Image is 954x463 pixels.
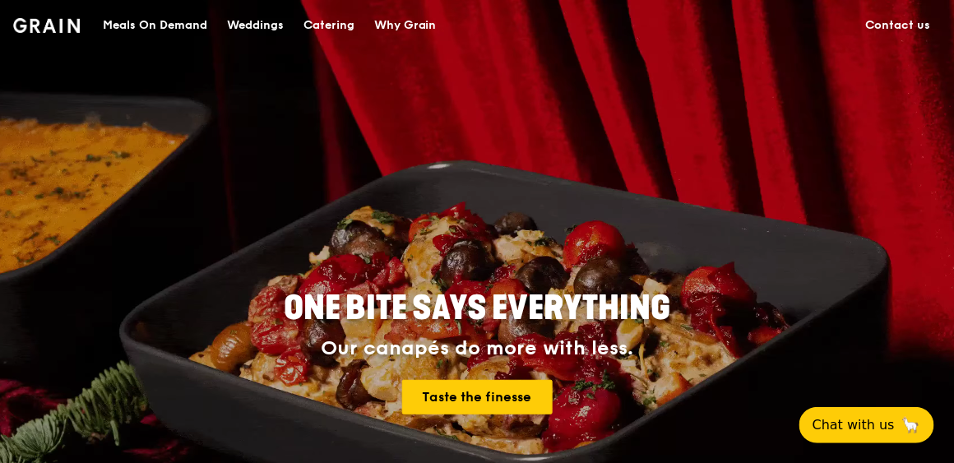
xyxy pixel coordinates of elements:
div: Catering [303,1,354,50]
div: Our canapés do more with less. [181,337,773,360]
div: Why Grain [374,1,437,50]
span: ONE BITE SAYS EVERYTHING [284,289,670,328]
div: Weddings [227,1,284,50]
span: Chat with us [813,415,895,435]
button: Chat with us🦙 [799,407,934,443]
a: Contact us [856,1,941,50]
img: Grain [13,18,80,33]
a: Taste the finesse [402,380,553,414]
a: Why Grain [364,1,447,50]
a: Catering [294,1,364,50]
span: 🦙 [901,415,921,435]
a: Weddings [217,1,294,50]
div: Meals On Demand [103,1,207,50]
